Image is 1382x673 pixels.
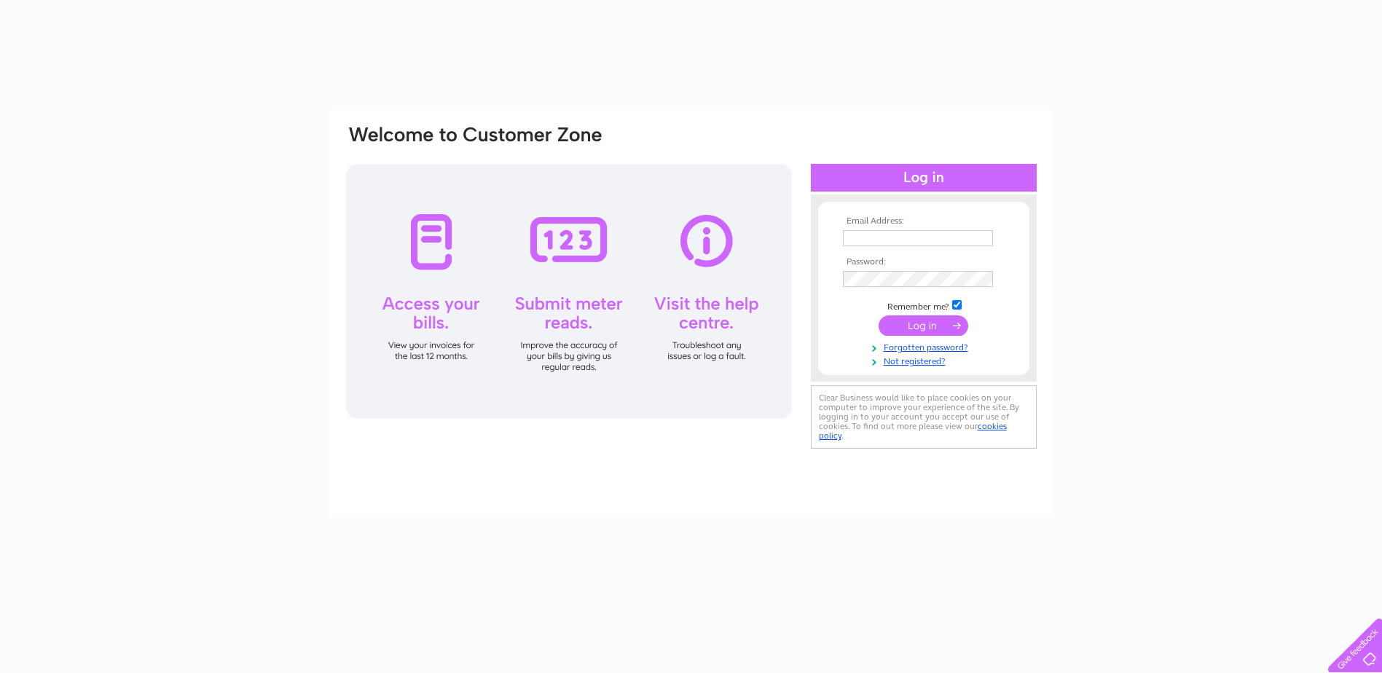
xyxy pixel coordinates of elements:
[843,353,1008,367] a: Not registered?
[811,385,1037,449] div: Clear Business would like to place cookies on your computer to improve your experience of the sit...
[839,257,1008,267] th: Password:
[839,298,1008,312] td: Remember me?
[819,421,1007,441] a: cookies policy
[879,315,968,336] input: Submit
[839,216,1008,227] th: Email Address:
[843,339,1008,353] a: Forgotten password?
